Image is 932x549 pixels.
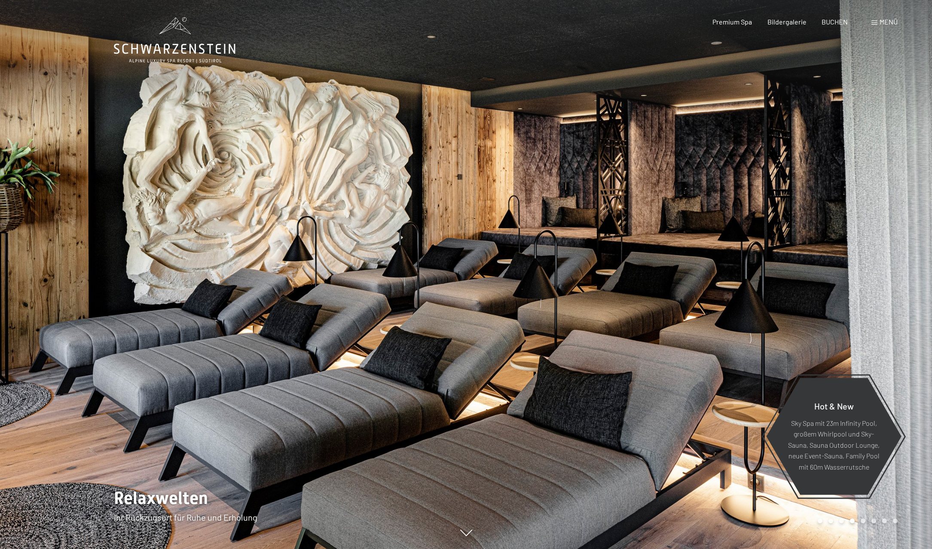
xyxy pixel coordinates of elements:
a: Premium Spa [712,18,752,26]
a: BUCHEN [822,18,848,26]
span: Hot & New [814,400,854,411]
div: Carousel Page 4 (Current Slide) [850,519,855,523]
a: Hot & New Sky Spa mit 23m Infinity Pool, großem Whirlpool und Sky-Sauna, Sauna Outdoor Lounge, ne... [766,377,902,495]
div: Carousel Page 6 [871,519,876,523]
div: Carousel Page 2 [828,519,833,523]
p: Sky Spa mit 23m Infinity Pool, großem Whirlpool und Sky-Sauna, Sauna Outdoor Lounge, neue Event-S... [787,417,880,472]
span: Menü [880,18,898,26]
div: Carousel Page 7 [882,519,887,523]
div: Carousel Page 8 [893,519,898,523]
div: Carousel Pagination [815,519,898,523]
div: Carousel Page 3 [839,519,844,523]
div: Carousel Page 1 [818,519,822,523]
div: Carousel Page 5 [861,519,865,523]
a: Bildergalerie [767,18,807,26]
